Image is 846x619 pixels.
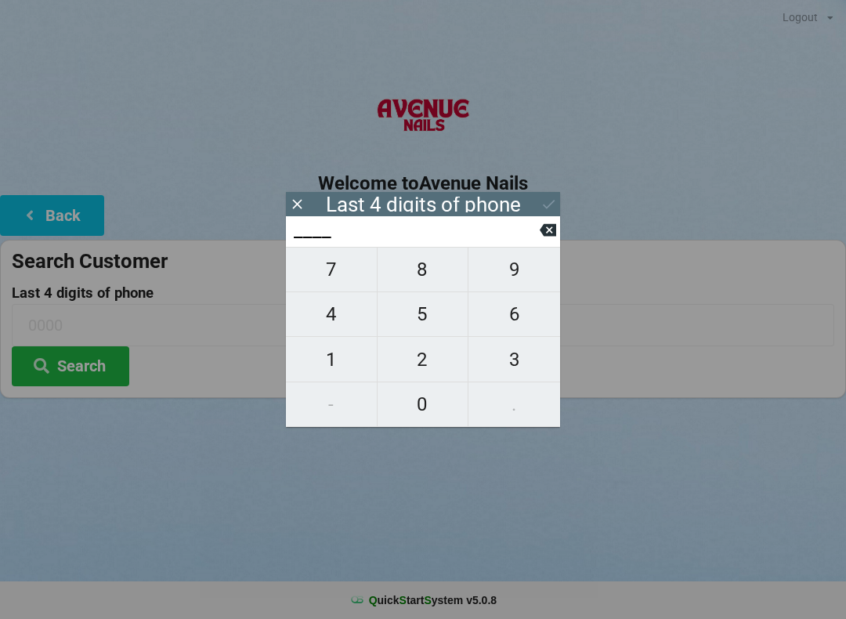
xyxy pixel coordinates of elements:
span: 8 [378,253,468,286]
span: 1 [286,343,377,376]
span: 6 [468,298,560,331]
button: 1 [286,337,378,382]
span: 9 [468,253,560,286]
button: 5 [378,292,469,337]
span: 0 [378,388,468,421]
span: 7 [286,253,377,286]
button: 9 [468,247,560,292]
span: 5 [378,298,468,331]
button: 7 [286,247,378,292]
div: Last 4 digits of phone [326,197,521,212]
span: 2 [378,343,468,376]
button: 2 [378,337,469,382]
button: 4 [286,292,378,337]
button: 6 [468,292,560,337]
button: 3 [468,337,560,382]
button: 8 [378,247,469,292]
span: 4 [286,298,377,331]
button: 0 [378,382,469,427]
span: 3 [468,343,560,376]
